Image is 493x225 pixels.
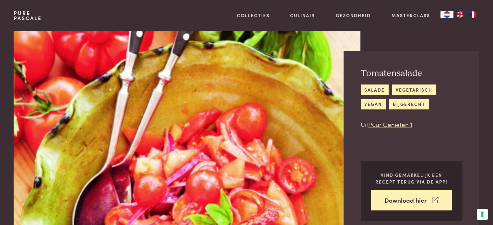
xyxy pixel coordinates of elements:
[368,120,412,129] a: Puur Genieten 1
[371,172,452,185] p: Vind gemakkelijk een recept terug via de app!
[392,12,430,19] a: Masterclass
[466,11,479,18] a: FR
[453,11,479,18] ul: Language list
[440,11,453,18] a: NL
[237,12,270,19] a: Collecties
[290,12,315,19] a: Culinair
[336,12,371,19] a: Gezondheid
[477,209,488,220] button: Uw voorkeuren voor toestemming voor trackingtechnologieën
[361,68,462,79] h2: Tomatensalade
[361,120,462,129] p: Uit
[361,99,386,109] a: vegan
[392,84,436,95] a: vegetarisch
[389,99,429,109] a: bijgerecht
[440,11,453,18] div: Language
[14,10,42,21] a: PurePascale
[440,11,479,18] aside: Language selected: Nederlands
[361,84,389,95] a: salade
[371,190,452,210] a: Download hier
[453,11,466,18] a: EN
